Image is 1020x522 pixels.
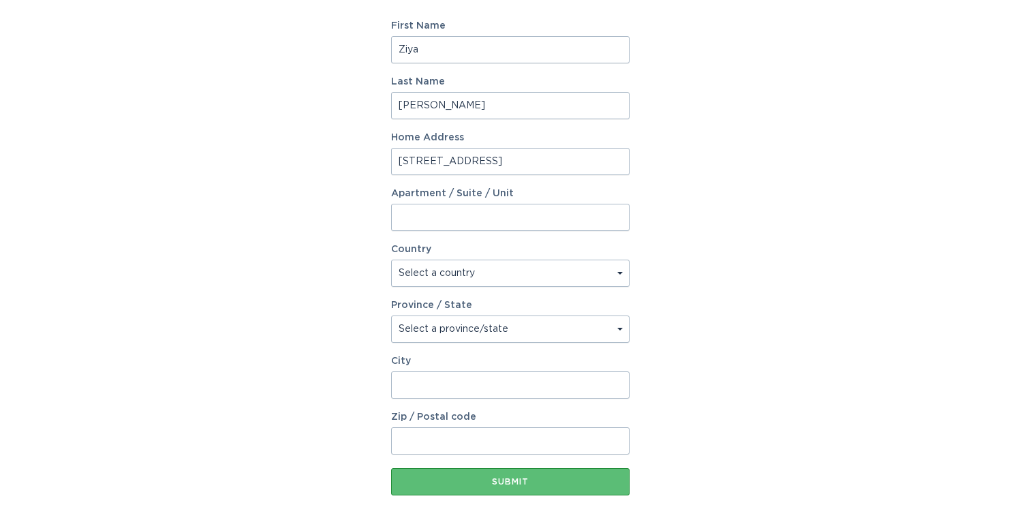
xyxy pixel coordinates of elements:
label: First Name [391,21,630,31]
label: City [391,356,630,366]
label: Province / State [391,301,472,310]
label: Apartment / Suite / Unit [391,189,630,198]
label: Country [391,245,431,254]
button: Submit [391,468,630,495]
label: Home Address [391,133,630,142]
label: Zip / Postal code [391,412,630,422]
div: Submit [398,478,623,486]
label: Last Name [391,77,630,87]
